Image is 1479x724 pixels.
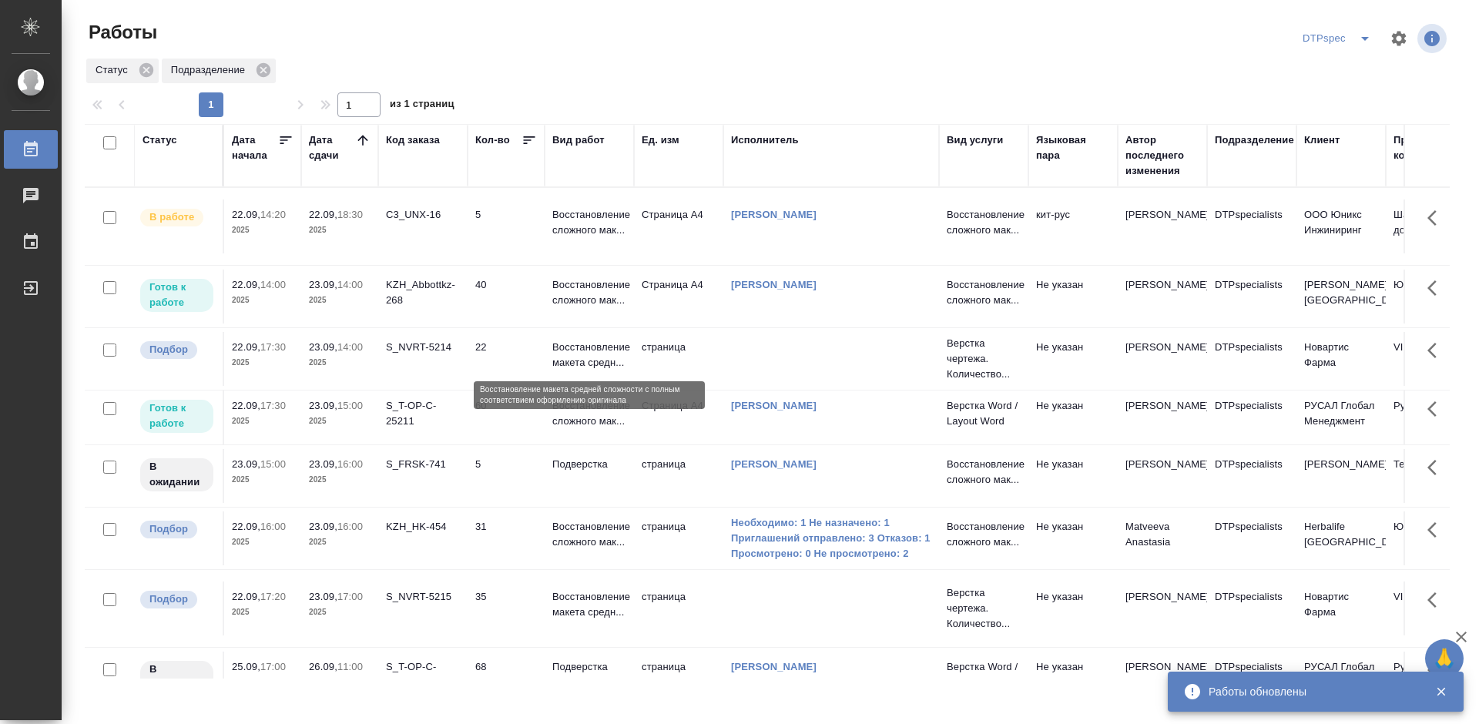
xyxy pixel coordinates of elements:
p: 14:20 [260,209,286,220]
span: 🙏 [1431,642,1457,675]
p: 18:30 [337,209,363,220]
td: Не указан [1028,652,1118,706]
p: 22.09, [232,591,260,602]
p: 23.09, [309,400,337,411]
td: 40 [468,270,545,323]
p: Подбор [149,521,188,537]
td: 68 [468,652,545,706]
p: 2025 [232,605,293,620]
div: Исполнитель выполняет работу [139,207,215,228]
p: 2025 [309,605,371,620]
td: кит-рус [1028,199,1118,253]
a: [PERSON_NAME] [731,279,817,290]
p: Подбор [149,592,188,607]
a: [PERSON_NAME] [731,209,817,220]
button: Здесь прячутся важные кнопки [1418,332,1455,369]
td: 31 [468,511,545,565]
p: [PERSON_NAME] [GEOGRAPHIC_DATA] [1304,277,1378,308]
p: Подверстка [552,659,626,675]
p: 14:00 [337,279,363,290]
p: 2025 [309,223,371,238]
td: Не указан [1028,449,1118,503]
p: Восстановление сложного мак... [552,207,626,238]
p: 23.09, [309,279,337,290]
p: 23.09, [309,458,337,470]
div: KZH_HK-454 [386,519,460,535]
span: Посмотреть информацию [1417,24,1450,53]
p: Восстановление сложного мак... [947,519,1021,550]
p: Верстка чертежа. Количество... [947,336,1021,382]
p: Восстановление сложного мак... [552,519,626,550]
td: 22 [468,332,545,386]
td: DTPspecialists [1207,582,1296,635]
button: Здесь прячутся важные кнопки [1418,390,1455,427]
td: DTPspecialists [1207,511,1296,565]
div: Клиент [1304,132,1340,148]
p: 17:20 [260,591,286,602]
p: 15:00 [337,400,363,411]
div: Исполнитель [731,132,799,148]
td: Технический [1386,449,1475,503]
p: 23.09, [232,458,260,470]
td: [PERSON_NAME] [1118,332,1207,386]
p: Статус [96,62,133,78]
div: Можно подбирать исполнителей [139,589,215,610]
p: 2025 [232,535,293,550]
div: Проектная команда [1393,132,1467,163]
td: Не указан [1028,332,1118,386]
p: 16:00 [337,521,363,532]
div: S_FRSK-741 [386,457,460,472]
a: [PERSON_NAME] [731,661,817,672]
td: Не указан [1028,270,1118,323]
td: DTPspecialists [1207,390,1296,444]
p: 2025 [232,472,293,488]
td: 35 [468,582,545,635]
td: 5 [468,449,545,503]
p: 16:00 [337,458,363,470]
td: Страница А4 [634,199,723,253]
p: 2025 [309,293,371,308]
td: Страница А4 [634,270,723,323]
div: Подразделение [1215,132,1294,148]
div: split button [1299,26,1380,51]
button: Здесь прячутся важные кнопки [1418,199,1455,236]
p: ООО Юникс Инжиниринг [1304,207,1378,238]
p: Восстановление макета средн... [552,340,626,370]
div: Кол-во [475,132,510,148]
div: Дата сдачи [309,132,355,163]
p: Подразделение [171,62,250,78]
div: Исполнитель может приступить к работе [139,398,215,434]
span: Настроить таблицу [1380,20,1417,57]
td: Шаблонные документы [1386,199,1475,253]
p: 11:00 [337,661,363,672]
td: [PERSON_NAME] [1118,582,1207,635]
td: DTPspecialists [1207,270,1296,323]
td: Не указан [1028,582,1118,635]
div: Подразделение [162,59,276,83]
div: S_NVRT-5214 [386,340,460,355]
p: 17:00 [337,591,363,602]
p: 26.09, [309,661,337,672]
div: S_T-OP-C-25211 [386,398,460,429]
p: Восстановление макета средн... [552,589,626,620]
td: Не указан [1028,511,1118,565]
p: 17:30 [260,400,286,411]
td: VIP клиенты [1386,582,1475,635]
p: 2025 [232,293,293,308]
p: 25.09, [232,661,260,672]
div: Можно подбирать исполнителей [139,340,215,360]
p: Верстка Word / Layout Word [947,398,1021,429]
td: [PERSON_NAME] [1118,449,1207,503]
td: Русал [1386,652,1475,706]
p: 2025 [309,472,371,488]
p: 15:00 [260,458,286,470]
td: Русал [1386,390,1475,444]
div: Дата начала [232,132,278,163]
div: S_T-OP-C-25159 [386,659,460,690]
td: 60 [468,390,545,444]
p: 17:30 [260,341,286,353]
span: из 1 страниц [390,95,454,117]
div: S_NVRT-5215 [386,589,460,605]
p: В работе [149,209,194,225]
p: 2025 [232,355,293,370]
